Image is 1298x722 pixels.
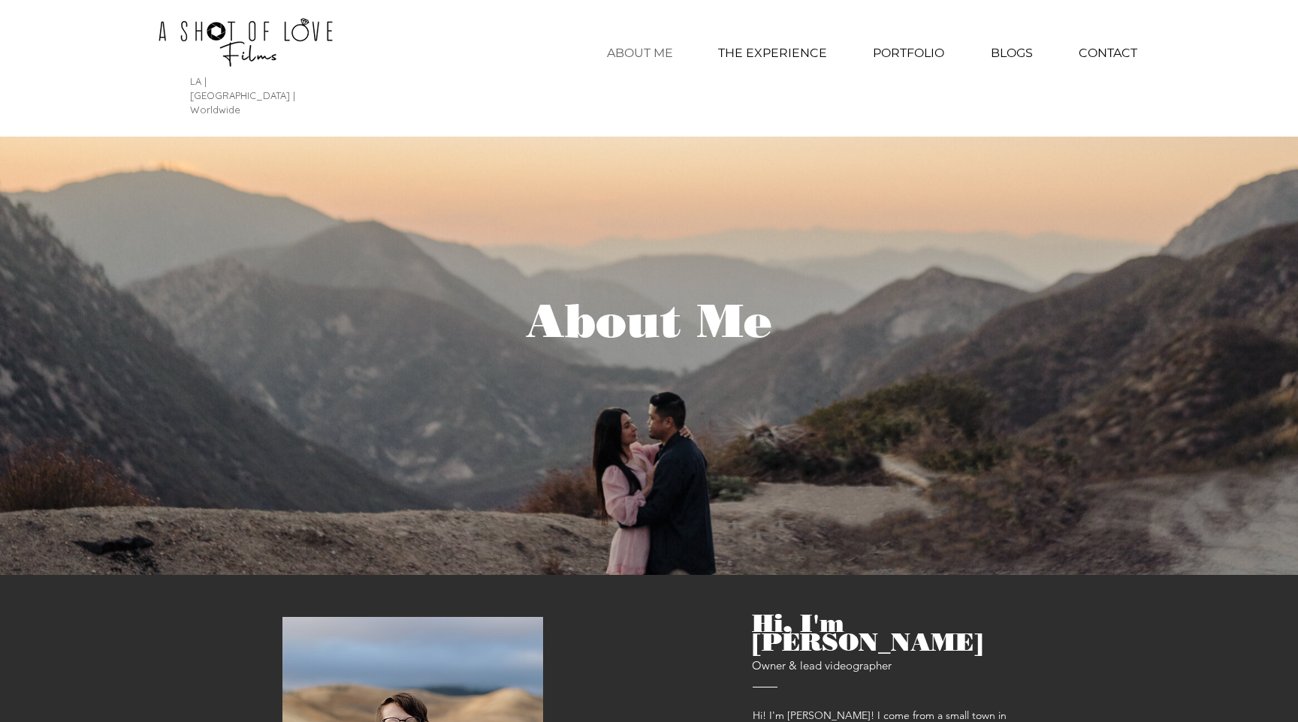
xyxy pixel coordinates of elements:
[584,35,1160,72] nav: Site
[599,35,681,72] p: ABOUT ME
[526,292,772,349] span: About Me
[190,75,295,116] span: LA | [GEOGRAPHIC_DATA] | Worldwide
[1071,35,1145,72] p: CONTACT
[849,35,967,72] div: PORTFOLIO
[711,35,835,72] p: THE EXPERIENCE
[752,608,983,657] span: Hi, I'm [PERSON_NAME]
[696,35,849,72] a: THE EXPERIENCE
[1056,35,1160,72] a: CONTACT
[967,35,1056,72] a: BLOGS
[752,658,892,672] span: Owner & lead videographer
[983,35,1040,72] p: BLOGS
[584,35,696,72] a: ABOUT ME
[865,35,952,72] p: PORTFOLIO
